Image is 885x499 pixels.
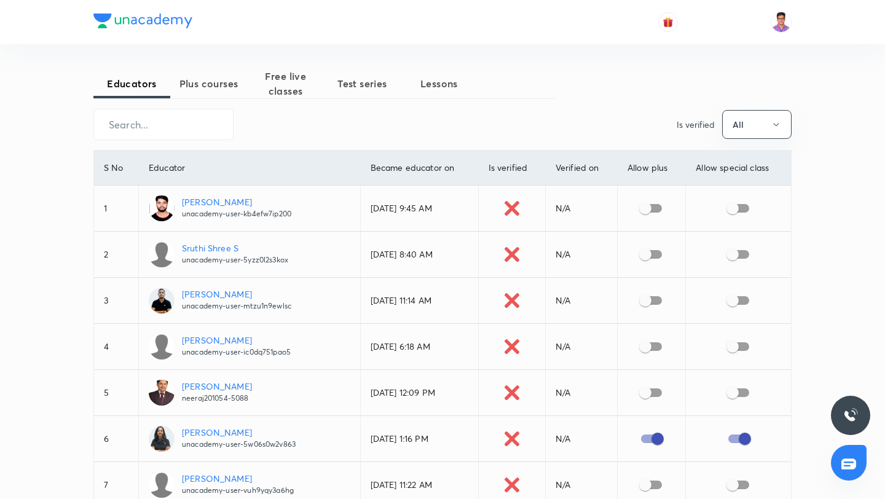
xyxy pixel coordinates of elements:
td: 6 [94,416,138,462]
td: N/A [545,232,617,278]
a: [PERSON_NAME]unacademy-user-mtzu1n9ewlsc [149,288,350,313]
p: unacademy-user-kb4efw7ip200 [182,208,291,219]
td: 1 [94,186,138,232]
td: N/A [545,324,617,370]
button: avatar [658,12,678,32]
span: Lessons [401,76,478,91]
button: All [722,110,792,139]
th: Allow plus [617,151,685,186]
td: [DATE] 8:40 AM [360,232,478,278]
td: [DATE] 12:09 PM [360,370,478,416]
p: unacademy-user-mtzu1n9ewlsc [182,301,291,312]
th: Verified on [545,151,617,186]
p: neeraj201054-5088 [182,393,252,404]
input: Search... [94,109,233,140]
span: Educators [93,76,170,91]
a: [PERSON_NAME]unacademy-user-5w06s0w2v863 [149,426,350,452]
td: [DATE] 9:45 AM [360,186,478,232]
th: S No [94,151,138,186]
td: [DATE] 1:16 PM [360,416,478,462]
a: [PERSON_NAME]unacademy-user-ic0dq751pao5 [149,334,350,360]
a: [PERSON_NAME]unacademy-user-kb4efw7ip200 [149,195,350,221]
td: N/A [545,370,617,416]
td: N/A [545,278,617,324]
p: Is verified [677,118,715,131]
img: avatar [663,17,674,28]
th: Is verified [478,151,545,186]
span: Test series [324,76,401,91]
img: Company Logo [93,14,192,28]
td: [DATE] 11:14 AM [360,278,478,324]
p: unacademy-user-ic0dq751pao5 [182,347,291,358]
p: unacademy-user-5yzz0l2s3kox [182,254,288,265]
p: [PERSON_NAME] [182,380,252,393]
th: Became educator on [360,151,478,186]
a: [PERSON_NAME]unacademy-user-vuh9yqy3a6hg [149,472,350,498]
th: Allow special class [686,151,791,186]
a: Sruthi Shree Sunacademy-user-5yzz0l2s3kox [149,242,350,267]
p: unacademy-user-5w06s0w2v863 [182,439,296,450]
span: Free live classes [247,69,324,98]
td: N/A [545,416,617,462]
p: [PERSON_NAME] [182,195,291,208]
a: [PERSON_NAME]neeraj201054-5088 [149,380,350,406]
img: Tejas Sharma [771,12,792,33]
td: N/A [545,186,617,232]
img: ttu [843,408,858,423]
p: Sruthi Shree S [182,242,288,254]
td: 3 [94,278,138,324]
p: [PERSON_NAME] [182,334,291,347]
a: Company Logo [93,14,192,31]
th: Educator [138,151,360,186]
p: [PERSON_NAME] [182,472,294,485]
p: unacademy-user-vuh9yqy3a6hg [182,485,294,496]
td: 4 [94,324,138,370]
td: [DATE] 6:18 AM [360,324,478,370]
td: 5 [94,370,138,416]
td: 2 [94,232,138,278]
p: [PERSON_NAME] [182,288,291,301]
span: Plus courses [170,76,247,91]
p: [PERSON_NAME] [182,426,296,439]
